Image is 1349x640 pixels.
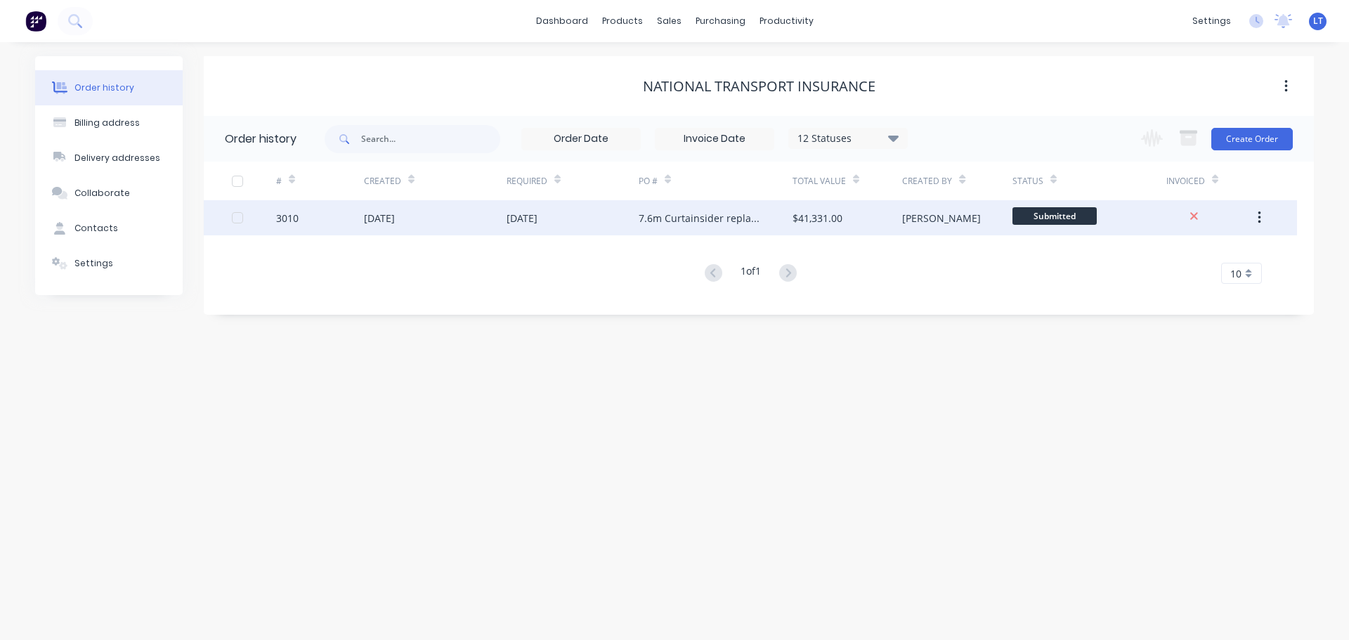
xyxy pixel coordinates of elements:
[364,162,507,200] div: Created
[74,152,160,164] div: Delivery addresses
[276,162,364,200] div: #
[793,162,902,200] div: Total Value
[74,81,134,94] div: Order history
[1012,175,1043,188] div: Status
[507,175,547,188] div: Required
[276,175,282,188] div: #
[639,162,793,200] div: PO #
[35,211,183,246] button: Contacts
[1166,175,1205,188] div: Invoiced
[643,78,875,95] div: National Transport Insurance
[35,176,183,211] button: Collaborate
[639,211,764,226] div: 7.6m Curtainsider replacement Claim no 537836 - 460782 [PERSON_NAME] Haulage
[35,246,183,281] button: Settings
[25,11,46,32] img: Factory
[225,131,296,148] div: Order history
[793,175,846,188] div: Total Value
[595,11,650,32] div: products
[1012,162,1166,200] div: Status
[361,125,500,153] input: Search...
[35,141,183,176] button: Delivery addresses
[276,211,299,226] div: 3010
[529,11,595,32] a: dashboard
[364,175,401,188] div: Created
[752,11,821,32] div: productivity
[1166,162,1254,200] div: Invoiced
[35,105,183,141] button: Billing address
[793,211,842,226] div: $41,331.00
[650,11,689,32] div: sales
[689,11,752,32] div: purchasing
[74,117,140,129] div: Billing address
[364,211,395,226] div: [DATE]
[1185,11,1238,32] div: settings
[902,175,952,188] div: Created By
[639,175,658,188] div: PO #
[74,222,118,235] div: Contacts
[522,129,640,150] input: Order Date
[74,257,113,270] div: Settings
[789,131,907,146] div: 12 Statuses
[1230,266,1242,281] span: 10
[35,70,183,105] button: Order history
[1313,15,1323,27] span: LT
[1012,207,1097,225] span: Submitted
[507,162,639,200] div: Required
[741,263,761,284] div: 1 of 1
[902,162,1012,200] div: Created By
[1211,128,1293,150] button: Create Order
[656,129,774,150] input: Invoice Date
[902,211,981,226] div: [PERSON_NAME]
[74,187,130,200] div: Collaborate
[507,211,537,226] div: [DATE]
